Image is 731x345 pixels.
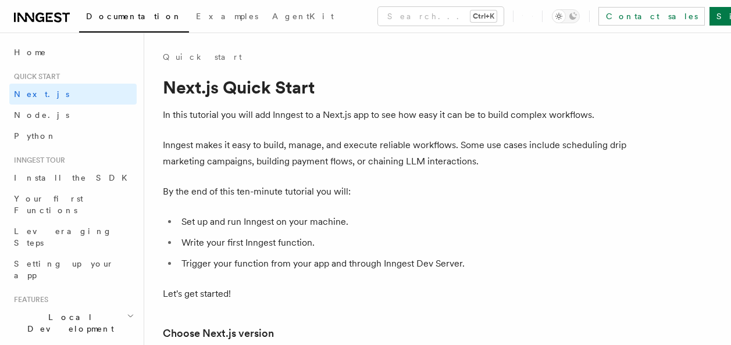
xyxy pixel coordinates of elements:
a: Install the SDK [9,167,137,188]
a: Examples [189,3,265,31]
span: Quick start [9,72,60,81]
a: Choose Next.js version [163,325,274,342]
span: Inngest tour [9,156,65,165]
p: By the end of this ten-minute tutorial you will: [163,184,628,200]
span: Node.js [14,110,69,120]
span: Your first Functions [14,194,83,215]
p: Let's get started! [163,286,628,302]
span: Leveraging Steps [14,227,112,247]
p: In this tutorial you will add Inngest to a Next.js app to see how easy it can be to build complex... [163,107,628,123]
span: Install the SDK [14,173,134,182]
kbd: Ctrl+K [470,10,497,22]
span: Python [14,131,56,141]
li: Trigger your function from your app and through Inngest Dev Server. [178,256,628,272]
span: Features [9,295,48,304]
span: Local Development [9,311,127,335]
a: Next.js [9,84,137,105]
a: Leveraging Steps [9,221,137,253]
p: Inngest makes it easy to build, manage, and execute reliable workflows. Some use cases include sc... [163,137,628,170]
a: Contact sales [598,7,705,26]
a: Home [9,42,137,63]
span: Documentation [86,12,182,21]
span: Setting up your app [14,259,114,280]
h1: Next.js Quick Start [163,77,628,98]
button: Local Development [9,307,137,339]
span: AgentKit [272,12,334,21]
span: Examples [196,12,258,21]
a: Documentation [79,3,189,33]
button: Search...Ctrl+K [378,7,504,26]
a: Quick start [163,51,242,63]
a: Your first Functions [9,188,137,221]
li: Set up and run Inngest on your machine. [178,214,628,230]
a: AgentKit [265,3,341,31]
span: Next.js [14,89,69,99]
li: Write your first Inngest function. [178,235,628,251]
a: Node.js [9,105,137,125]
button: Toggle dark mode [552,9,580,23]
span: Home [14,46,47,58]
a: Python [9,125,137,146]
a: Setting up your app [9,253,137,286]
